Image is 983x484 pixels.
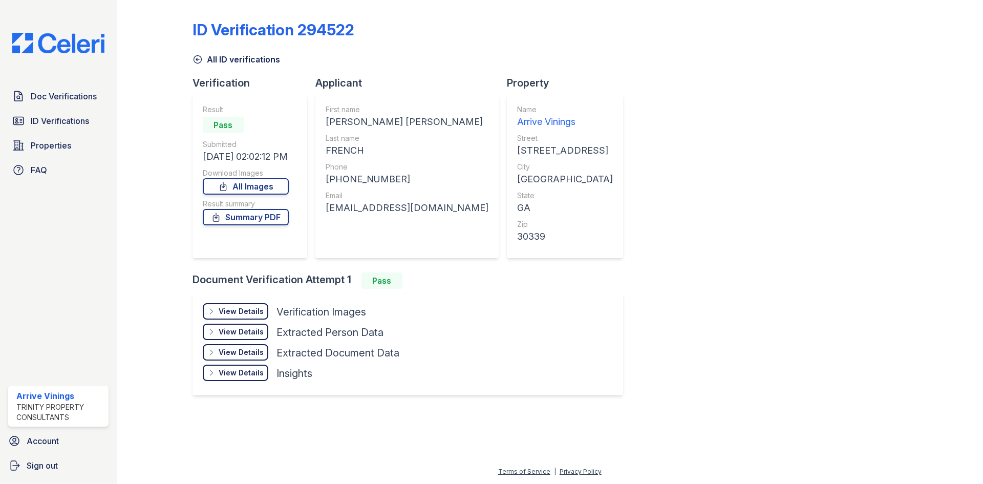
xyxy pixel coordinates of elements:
[193,76,315,90] div: Verification
[31,90,97,102] span: Doc Verifications
[219,347,264,357] div: View Details
[27,435,59,447] span: Account
[219,327,264,337] div: View Details
[8,86,109,107] a: Doc Verifications
[554,468,556,475] div: |
[517,162,613,172] div: City
[203,168,289,178] div: Download Images
[517,115,613,129] div: Arrive Vinings
[326,104,488,115] div: First name
[326,162,488,172] div: Phone
[517,143,613,158] div: [STREET_ADDRESS]
[560,468,602,475] a: Privacy Policy
[326,115,488,129] div: [PERSON_NAME] [PERSON_NAME]
[203,150,289,164] div: [DATE] 02:02:12 PM
[193,272,631,289] div: Document Verification Attempt 1
[4,455,113,476] a: Sign out
[4,431,113,451] a: Account
[203,117,244,133] div: Pass
[203,139,289,150] div: Submitted
[517,104,613,129] a: Name Arrive Vinings
[276,366,312,381] div: Insights
[326,143,488,158] div: FRENCH
[517,172,613,186] div: [GEOGRAPHIC_DATA]
[27,459,58,472] span: Sign out
[203,178,289,195] a: All Images
[31,115,89,127] span: ID Verifications
[326,201,488,215] div: [EMAIL_ADDRESS][DOMAIN_NAME]
[203,104,289,115] div: Result
[16,402,104,423] div: Trinity Property Consultants
[276,346,399,360] div: Extracted Document Data
[498,468,550,475] a: Terms of Service
[517,229,613,244] div: 30339
[326,172,488,186] div: [PHONE_NUMBER]
[219,306,264,317] div: View Details
[940,443,973,474] iframe: chat widget
[507,76,631,90] div: Property
[203,209,289,225] a: Summary PDF
[276,305,366,319] div: Verification Images
[193,20,354,39] div: ID Verification 294522
[517,104,613,115] div: Name
[16,390,104,402] div: Arrive Vinings
[517,133,613,143] div: Street
[8,135,109,156] a: Properties
[361,272,402,289] div: Pass
[517,191,613,201] div: State
[326,133,488,143] div: Last name
[276,325,383,340] div: Extracted Person Data
[219,368,264,378] div: View Details
[31,139,71,152] span: Properties
[8,160,109,180] a: FAQ
[4,33,113,53] img: CE_Logo_Blue-a8612792a0a2168367f1c8372b55b34899dd931a85d93a1a3d3e32e68fde9ad4.png
[203,199,289,209] div: Result summary
[517,201,613,215] div: GA
[315,76,507,90] div: Applicant
[326,191,488,201] div: Email
[31,164,47,176] span: FAQ
[8,111,109,131] a: ID Verifications
[517,219,613,229] div: Zip
[193,53,280,66] a: All ID verifications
